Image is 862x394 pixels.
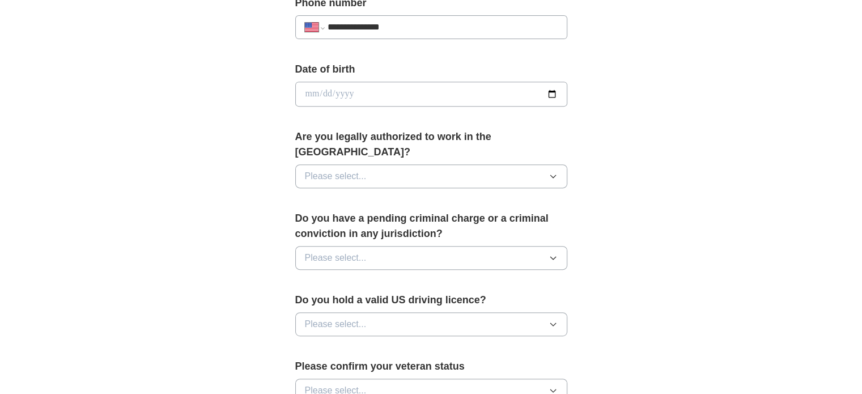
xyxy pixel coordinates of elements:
[295,62,567,77] label: Date of birth
[305,170,367,183] span: Please select...
[295,164,567,188] button: Please select...
[295,129,567,160] label: Are you legally authorized to work in the [GEOGRAPHIC_DATA]?
[295,246,567,270] button: Please select...
[305,251,367,265] span: Please select...
[295,211,567,242] label: Do you have a pending criminal charge or a criminal conviction in any jurisdiction?
[295,293,567,308] label: Do you hold a valid US driving licence?
[295,312,567,336] button: Please select...
[305,317,367,331] span: Please select...
[295,359,567,374] label: Please confirm your veteran status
